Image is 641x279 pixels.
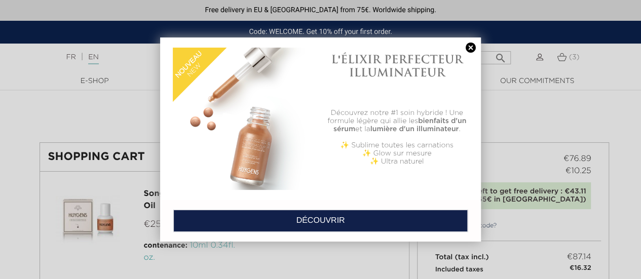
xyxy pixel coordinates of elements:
[326,109,468,133] p: Découvrez notre #1 soin hybride ! Une formule légère qui allie les et la .
[326,53,468,79] h1: L'ÉLIXIR PERFECTEUR ILLUMINATEUR
[326,149,468,157] p: ✨ Glow sur mesure
[326,157,468,166] p: ✨ Ultra naturel
[326,141,468,149] p: ✨ Sublime toutes les carnations
[173,210,468,232] a: DÉCOUVRIR
[370,126,459,133] b: lumière d'un illuminateur
[333,117,466,133] b: bienfaits d'un sérum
